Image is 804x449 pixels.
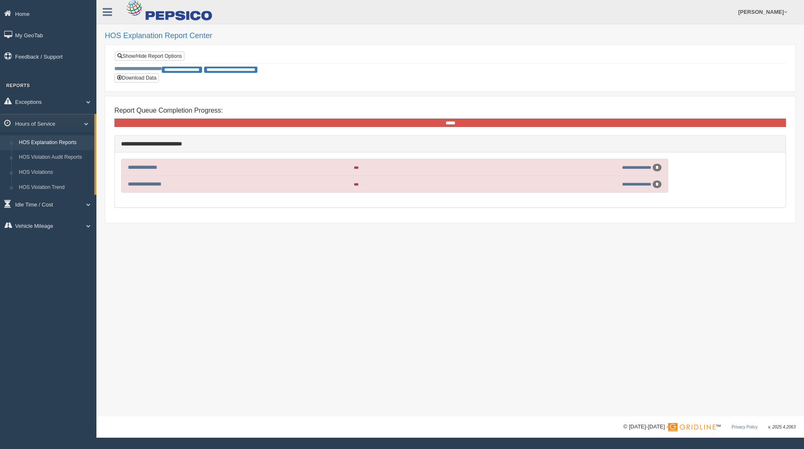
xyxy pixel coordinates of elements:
span: v. 2025.4.2063 [768,425,796,429]
a: HOS Violation Audit Reports [15,150,94,165]
img: Gridline [668,423,716,431]
button: Download Data [114,73,159,83]
a: Show/Hide Report Options [115,52,184,61]
div: © [DATE]-[DATE] - ™ [623,423,796,431]
a: Privacy Policy [731,425,757,429]
a: HOS Explanation Reports [15,135,94,150]
h4: Report Queue Completion Progress: [114,107,786,114]
a: HOS Violations [15,165,94,180]
a: HOS Violation Trend [15,180,94,195]
h2: HOS Explanation Report Center [105,32,796,40]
